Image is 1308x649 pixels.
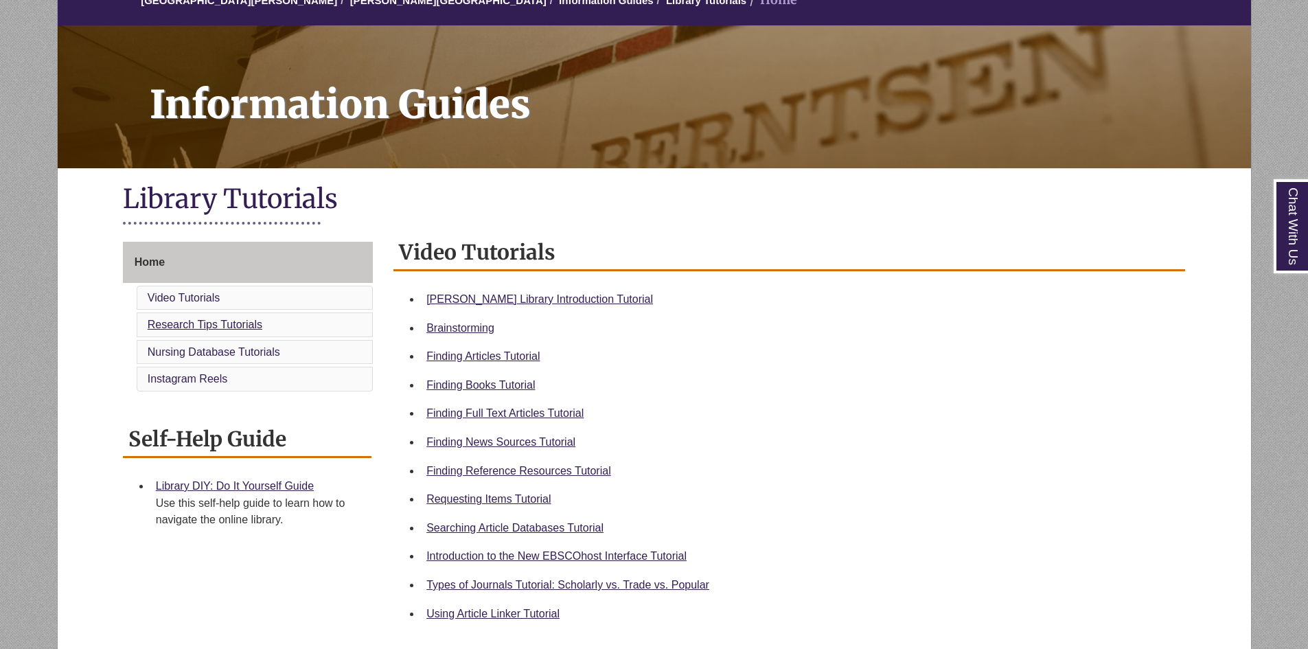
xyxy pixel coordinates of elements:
[148,292,220,304] a: Video Tutorials
[426,350,540,362] a: Finding Articles Tutorial
[58,25,1251,168] a: Information Guides
[148,319,262,330] a: Research Tips Tutorials
[426,608,560,619] a: Using Article Linker Tutorial
[426,407,584,419] a: Finding Full Text Articles Tutorial
[123,242,373,394] div: Guide Page Menu
[426,293,653,305] a: [PERSON_NAME] Library Introduction Tutorial
[426,522,604,534] a: Searching Article Databases Tutorial
[123,182,1186,218] h1: Library Tutorials
[148,373,228,385] a: Instagram Reels
[426,550,687,562] a: Introduction to the New EBSCOhost Interface Tutorial
[123,242,373,283] a: Home
[426,379,535,391] a: Finding Books Tutorial
[426,465,611,477] a: Finding Reference Resources Tutorial
[156,480,314,492] a: Library DIY: Do It Yourself Guide
[426,493,551,505] a: Requesting Items Tutorial
[393,235,1185,271] h2: Video Tutorials
[426,579,709,591] a: Types of Journals Tutorial: Scholarly vs. Trade vs. Popular
[148,346,280,358] a: Nursing Database Tutorials
[426,436,575,448] a: Finding News Sources Tutorial
[426,322,494,334] a: Brainstorming
[156,495,360,528] div: Use this self-help guide to learn how to navigate the online library.
[135,25,1251,150] h1: Information Guides
[135,256,165,268] span: Home
[123,422,371,458] h2: Self-Help Guide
